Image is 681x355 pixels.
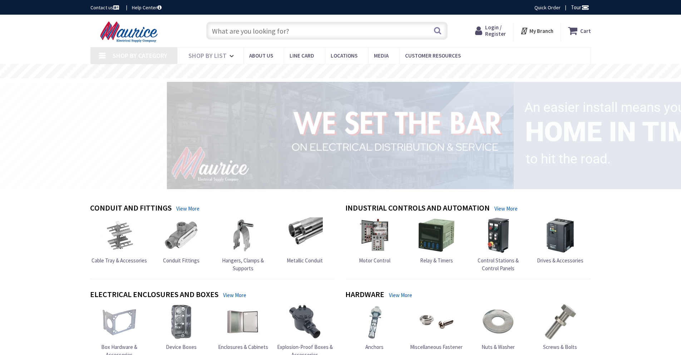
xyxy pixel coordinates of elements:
[537,217,583,264] a: Drives & Accessories Drives & Accessories
[420,257,453,264] span: Relay & Timers
[102,217,137,253] img: Cable Tray & Accessories
[529,28,553,34] strong: My Branch
[218,344,268,350] span: Enclosures & Cabinets
[580,24,591,37] strong: Cart
[542,304,578,340] img: Screws & Bolts
[571,4,589,11] span: Tour
[374,52,389,59] span: Media
[214,217,272,272] a: Hangers, Clamps & Supports Hangers, Clamps & Supports
[542,217,578,253] img: Drives & Accessories
[482,344,515,350] span: Nuts & Washer
[225,217,261,253] img: Hangers, Clamps & Supports
[475,24,506,37] a: Login / Register
[345,290,384,300] h4: Hardware
[163,304,199,351] a: Device Boxes Device Boxes
[568,24,591,37] a: Cart
[478,257,519,271] span: Control Stations & Control Panels
[485,24,506,37] span: Login / Register
[163,217,199,253] img: Conduit Fittings
[113,51,167,60] span: Shop By Category
[290,52,314,59] span: Line Card
[287,217,323,253] img: Metallic Conduit
[331,52,357,59] span: Locations
[542,304,578,351] a: Screws & Bolts Screws & Bolts
[543,344,577,350] span: Screws & Bolts
[494,205,518,212] a: View More
[90,4,120,11] a: Contact us
[287,257,323,264] span: Metallic Conduit
[526,147,611,172] rs-layer: to hit the road.
[359,257,390,264] span: Motor Control
[163,217,199,264] a: Conduit Fittings Conduit Fittings
[276,68,406,75] rs-layer: Free Same Day Pickup at 15 Locations
[90,203,172,214] h4: Conduit and Fittings
[163,257,199,264] span: Conduit Fittings
[222,257,264,271] span: Hangers, Clamps & Supports
[480,304,516,340] img: Nuts & Washer
[389,291,412,299] a: View More
[188,51,227,60] span: Shop By List
[163,304,199,340] img: Device Boxes
[345,203,490,214] h4: Industrial Controls and Automation
[249,52,273,59] span: About us
[206,22,448,40] input: What are you looking for?
[287,304,323,340] img: Explosion-Proof Boxes & Accessories
[365,344,384,350] span: Anchors
[357,304,393,351] a: Anchors Anchors
[419,217,454,264] a: Relay & Timers Relay & Timers
[287,217,323,264] a: Metallic Conduit Metallic Conduit
[102,304,137,340] img: Box Hardware & Accessories
[480,304,516,351] a: Nuts & Washer Nuts & Washer
[537,257,583,264] span: Drives & Accessories
[225,304,261,340] img: Enclosures & Cabinets
[520,24,553,37] div: My Branch
[534,4,561,11] a: Quick Order
[158,80,517,191] img: 1_1.png
[357,217,393,264] a: Motor Control Motor Control
[223,291,246,299] a: View More
[410,344,463,350] span: Miscellaneous Fastener
[469,217,528,272] a: Control Stations & Control Panels Control Stations & Control Panels
[480,217,516,253] img: Control Stations & Control Panels
[166,344,197,350] span: Device Boxes
[405,52,461,59] span: Customer Resources
[90,290,218,300] h4: Electrical Enclosures and Boxes
[419,304,454,340] img: Miscellaneous Fastener
[357,304,393,340] img: Anchors
[410,304,463,351] a: Miscellaneous Fastener Miscellaneous Fastener
[92,257,147,264] span: Cable Tray & Accessories
[176,205,199,212] a: View More
[357,217,393,253] img: Motor Control
[419,217,454,253] img: Relay & Timers
[92,217,147,264] a: Cable Tray & Accessories Cable Tray & Accessories
[132,4,162,11] a: Help Center
[218,304,268,351] a: Enclosures & Cabinets Enclosures & Cabinets
[90,21,169,43] img: Maurice Electrical Supply Company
